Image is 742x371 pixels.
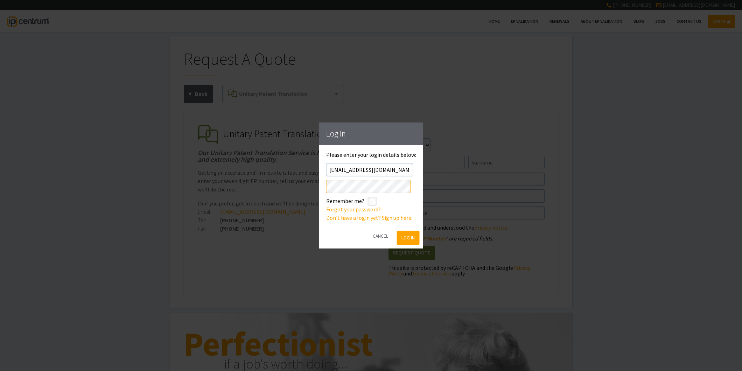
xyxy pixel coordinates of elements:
[326,214,412,221] a: Don't have a login yet? Sign up here.
[326,206,381,213] a: Forgot your password?
[397,231,419,245] button: Log In
[368,227,393,245] button: Cancel
[326,197,364,205] label: Remember me?
[368,197,377,206] label: styled-checkbox
[326,163,413,176] input: Email
[326,152,416,222] div: Please enter your login details below:
[326,129,416,138] h1: Log In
